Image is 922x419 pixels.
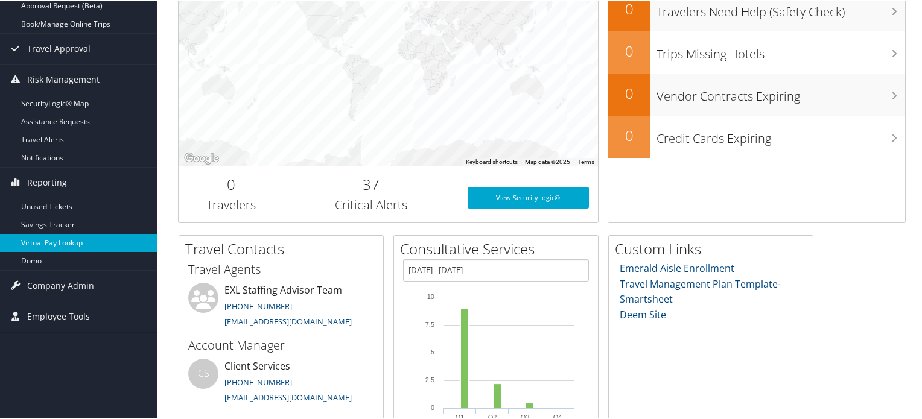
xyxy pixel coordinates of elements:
a: [PHONE_NUMBER] [224,376,292,386]
h2: 0 [608,82,650,102]
h2: Consultative Services [400,238,598,258]
a: 0Vendor Contracts Expiring [608,72,905,115]
div: CS [188,358,218,388]
h3: Travel Agents [188,260,374,277]
span: Risk Management [27,63,100,93]
a: Deem Site [620,307,666,320]
li: Client Services [182,358,380,407]
span: Travel Approval [27,33,91,63]
h3: Critical Alerts [293,195,450,212]
span: Map data ©2025 [525,157,570,164]
a: [PHONE_NUMBER] [224,300,292,310]
a: Open this area in Google Maps (opens a new window) [182,150,221,165]
a: Travel Management Plan Template- Smartsheet [620,276,781,305]
img: Google [182,150,221,165]
h3: Trips Missing Hotels [657,39,905,61]
h2: Custom Links [615,238,813,258]
tspan: 5 [431,347,434,354]
h2: 37 [293,173,450,194]
a: View SecurityLogic® [468,186,590,207]
tspan: 10 [427,292,434,299]
tspan: 2.5 [425,375,434,382]
tspan: 0 [431,403,434,410]
h2: 0 [188,173,275,194]
button: Keyboard shortcuts [466,157,518,165]
h3: Credit Cards Expiring [657,123,905,146]
a: [EMAIL_ADDRESS][DOMAIN_NAME] [224,315,352,326]
a: 0Trips Missing Hotels [608,30,905,72]
a: Emerald Aisle Enrollment [620,260,734,274]
h3: Vendor Contracts Expiring [657,81,905,104]
a: Terms (opens in new tab) [577,157,594,164]
h2: 0 [608,124,650,145]
li: EXL Staffing Advisor Team [182,282,380,331]
a: [EMAIL_ADDRESS][DOMAIN_NAME] [224,391,352,402]
h3: Account Manager [188,336,374,353]
h3: Travelers [188,195,275,212]
span: Reporting [27,166,67,197]
span: Company Admin [27,269,94,300]
h2: Travel Contacts [185,238,383,258]
tspan: 7.5 [425,320,434,327]
span: Employee Tools [27,300,90,330]
h2: 0 [608,40,650,60]
a: 0Credit Cards Expiring [608,115,905,157]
